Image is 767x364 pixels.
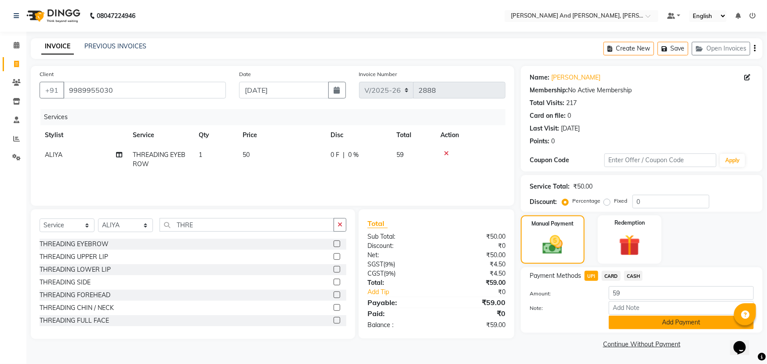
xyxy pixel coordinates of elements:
[97,4,135,28] b: 08047224946
[361,251,436,260] div: Net:
[612,232,647,258] img: _gift.svg
[40,82,64,98] button: +91
[361,288,449,297] a: Add Tip
[609,301,754,315] input: Add Note
[436,269,512,278] div: ₹4.50
[361,260,436,269] div: ( )
[396,151,403,159] span: 59
[22,4,83,28] img: logo
[361,232,436,241] div: Sub Total:
[551,73,600,82] a: [PERSON_NAME]
[614,197,627,205] label: Fixed
[566,98,577,108] div: 217
[436,320,512,330] div: ₹59.00
[523,304,602,312] label: Note:
[160,218,334,232] input: Search or Scan
[40,291,110,300] div: THREADING FOREHEAD
[367,269,384,277] span: CGST
[604,153,716,167] input: Enter Offer / Coupon Code
[530,73,549,82] div: Name:
[359,70,397,78] label: Invoice Number
[361,278,436,288] div: Total:
[361,320,436,330] div: Balance :
[536,233,570,257] img: _cash.svg
[40,109,512,125] div: Services
[531,220,574,228] label: Manual Payment
[720,154,745,167] button: Apply
[609,316,754,329] button: Add Payment
[436,308,512,319] div: ₹0
[331,150,339,160] span: 0 F
[361,297,436,308] div: Payable:
[436,241,512,251] div: ₹0
[530,197,557,207] div: Discount:
[239,70,251,78] label: Date
[84,42,146,50] a: PREVIOUS INVOICES
[133,151,185,168] span: THREADING EYEBROW
[367,260,383,268] span: SGST
[40,125,127,145] th: Stylist
[551,137,555,146] div: 0
[436,297,512,308] div: ₹59.00
[436,232,512,241] div: ₹50.00
[658,42,688,55] button: Save
[325,125,391,145] th: Disc
[361,308,436,319] div: Paid:
[567,111,571,120] div: 0
[530,111,566,120] div: Card on file:
[530,98,564,108] div: Total Visits:
[361,241,436,251] div: Discount:
[391,125,435,145] th: Total
[63,82,226,98] input: Search by Name/Mobile/Email/Code
[585,271,598,281] span: UPI
[40,316,109,325] div: THREADING FULL FACE
[41,39,74,55] a: INVOICE
[530,124,559,133] div: Last Visit:
[40,303,114,313] div: THREADING CHIN / NECK
[436,278,512,288] div: ₹59.00
[609,286,754,300] input: Amount
[40,278,91,287] div: THREADING SIDE
[385,261,393,268] span: 9%
[237,125,325,145] th: Price
[40,240,109,249] div: THREADING EYEBROW
[361,269,436,278] div: ( )
[367,219,388,228] span: Total
[530,86,754,95] div: No Active Membership
[561,124,580,133] div: [DATE]
[523,290,602,298] label: Amount:
[435,125,505,145] th: Action
[573,182,593,191] div: ₹50.00
[530,156,604,165] div: Coupon Code
[530,137,549,146] div: Points:
[572,197,600,205] label: Percentage
[40,252,108,262] div: THREADING UPPER LIP
[436,251,512,260] div: ₹50.00
[523,340,761,349] a: Continue Without Payment
[45,151,62,159] span: ALIYA
[730,329,758,355] iframe: chat widget
[624,271,643,281] span: CASH
[530,182,570,191] div: Service Total:
[436,260,512,269] div: ₹4.50
[199,151,202,159] span: 1
[385,270,394,277] span: 9%
[449,288,512,297] div: ₹0
[602,271,621,281] span: CARD
[692,42,750,55] button: Open Invoices
[530,86,568,95] div: Membership:
[193,125,237,145] th: Qty
[614,219,645,227] label: Redemption
[530,271,581,280] span: Payment Methods
[40,70,54,78] label: Client
[127,125,193,145] th: Service
[40,265,111,274] div: THREADING LOWER LIP
[603,42,654,55] button: Create New
[243,151,250,159] span: 50
[348,150,359,160] span: 0 %
[343,150,345,160] span: |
